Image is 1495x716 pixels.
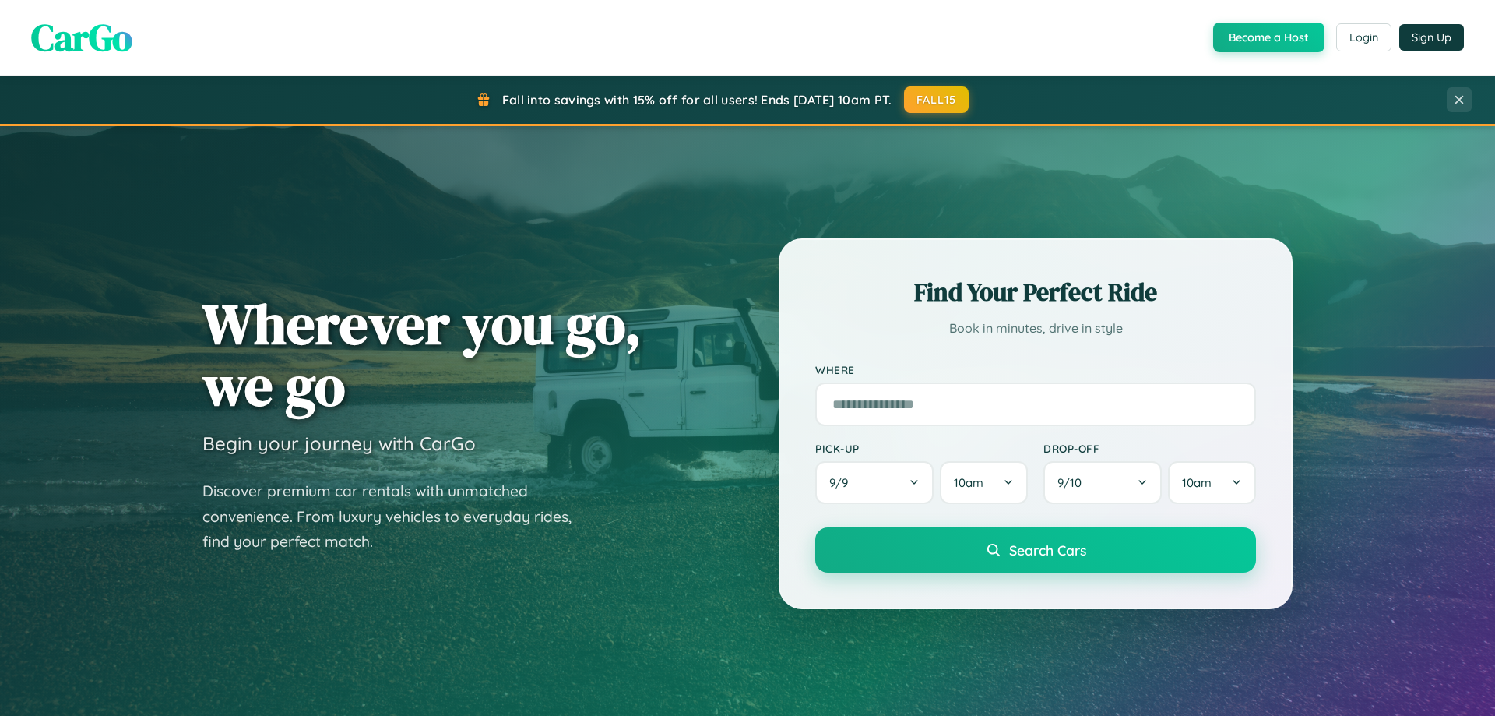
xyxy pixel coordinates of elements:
[1399,24,1464,51] button: Sign Up
[202,478,592,555] p: Discover premium car rentals with unmatched convenience. From luxury vehicles to everyday rides, ...
[1336,23,1391,51] button: Login
[815,461,934,504] button: 9/9
[815,442,1028,455] label: Pick-up
[815,275,1256,309] h2: Find Your Perfect Ride
[1043,442,1256,455] label: Drop-off
[815,363,1256,376] label: Where
[1213,23,1324,52] button: Become a Host
[829,475,856,490] span: 9 / 9
[202,432,476,455] h3: Begin your journey with CarGo
[1009,541,1086,559] span: Search Cars
[1182,475,1212,490] span: 10am
[940,461,1028,504] button: 10am
[815,527,1256,573] button: Search Cars
[202,293,642,416] h1: Wherever you go, we go
[904,86,969,113] button: FALL15
[1168,461,1256,504] button: 10am
[31,12,132,63] span: CarGo
[954,475,983,490] span: 10am
[502,92,892,108] span: Fall into savings with 15% off for all users! Ends [DATE] 10am PT.
[815,317,1256,340] p: Book in minutes, drive in style
[1043,461,1162,504] button: 9/10
[1057,475,1089,490] span: 9 / 10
